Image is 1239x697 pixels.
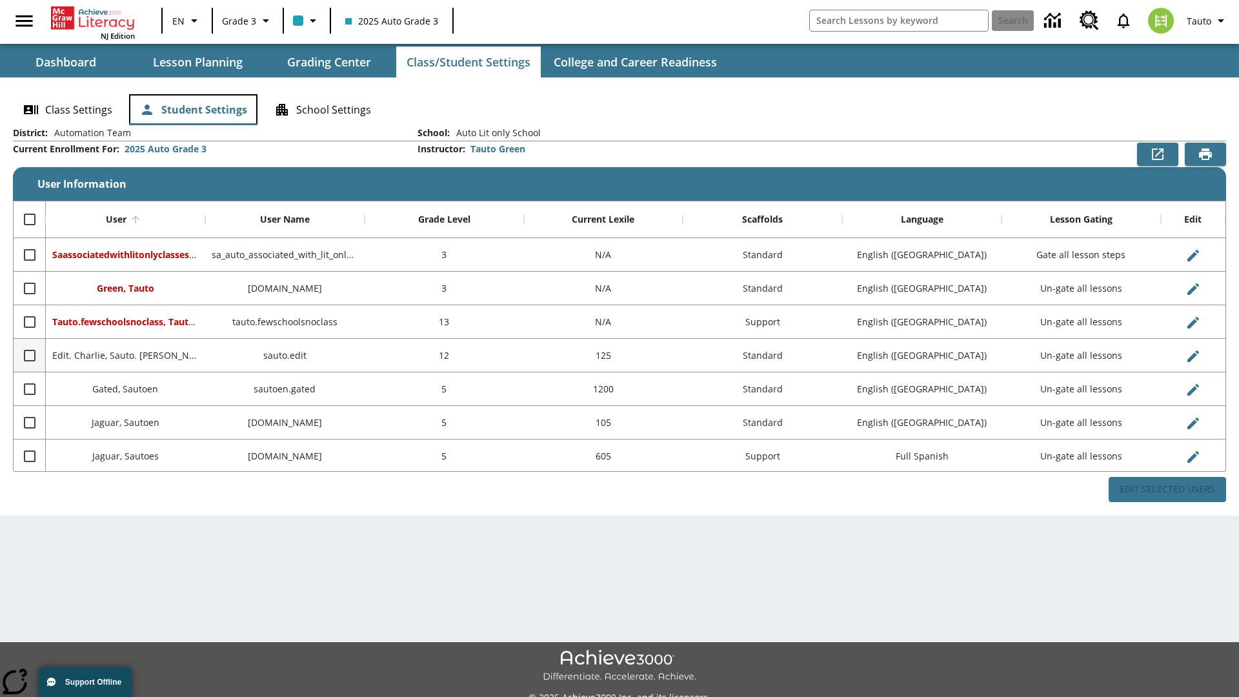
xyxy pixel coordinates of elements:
span: User Information [37,177,126,191]
button: Edit User [1180,310,1206,336]
button: Lesson Planning [133,46,262,77]
div: 5 [365,439,524,473]
div: 2025 Auto Grade 3 [125,143,206,156]
button: Student Settings [129,94,257,125]
span: Tauto.fewschoolsnoclass, Tauto.fewschoolsnoclass [52,316,279,328]
span: Green, Tauto [97,282,154,294]
span: Jaguar, Sautoen [92,416,159,429]
a: Data Center [1036,3,1072,39]
div: sauto.edit [205,339,365,372]
div: 125 [524,339,683,372]
input: search field [810,10,988,31]
span: 2025 Auto Grade 3 [345,14,438,28]
a: Home [51,5,135,31]
div: User Name [260,214,310,225]
button: Edit User [1180,243,1206,268]
h2: Current Enrollment For : [13,144,119,155]
div: User [106,214,126,225]
div: 1200 [524,372,683,406]
div: Language [901,214,943,225]
button: Select a new avatar [1140,4,1182,37]
button: Language: EN, Select a language [166,9,208,32]
div: Standard [683,238,842,272]
button: Edit User [1180,343,1206,369]
button: Class/Student Settings [396,46,541,77]
h2: Instructor : [418,144,465,155]
div: 13 [365,305,524,339]
span: Tauto [1187,14,1211,28]
img: avatar image [1148,8,1174,34]
button: Edit User [1180,276,1206,302]
div: Un-gate all lessons [1002,339,1161,372]
div: sautoen.jaguar [205,406,365,439]
span: NJ Edition [101,31,135,41]
div: English (US) [842,372,1002,406]
button: Edit User [1180,444,1206,470]
div: English (US) [842,406,1002,439]
button: Profile/Settings [1182,9,1234,32]
span: Jaguar, Sautoes [92,450,159,462]
div: English (US) [842,305,1002,339]
button: Class color is light blue. Change class color [288,9,326,32]
span: Gated, Sautoen [92,383,158,395]
span: Automation Team [48,126,131,139]
button: Print Preview [1185,143,1226,166]
div: Home [51,4,135,41]
img: Achieve3000 Differentiate Accelerate Achieve [543,650,696,683]
div: Grade Level [418,214,470,225]
div: Support [683,305,842,339]
div: N/A [524,272,683,305]
div: 105 [524,406,683,439]
button: Grade: Grade 3, Select a grade [217,9,279,32]
div: 3 [365,238,524,272]
h2: School : [418,128,450,139]
div: 12 [365,339,524,372]
button: Export to CSV [1137,143,1178,166]
div: Class/Student Settings [13,94,1226,125]
button: Open side menu [5,2,43,40]
div: 3 [365,272,524,305]
span: EN [172,14,185,28]
div: sa_auto_associated_with_lit_only_classes [205,238,365,272]
h2: District : [13,128,48,139]
button: Edit User [1180,377,1206,403]
button: Grading Center [265,46,394,77]
button: Support Offline [39,667,132,697]
div: Scaffolds [742,214,783,225]
div: Un-gate all lessons [1002,439,1161,473]
div: Standard [683,272,842,305]
div: English (US) [842,272,1002,305]
div: 605 [524,439,683,473]
div: Full Spanish [842,439,1002,473]
button: School Settings [264,94,381,125]
div: N/A [524,305,683,339]
div: Un-gate all lessons [1002,272,1161,305]
div: Lesson Gating [1050,214,1113,225]
div: Standard [683,372,842,406]
a: Notifications [1107,4,1140,37]
div: Un-gate all lessons [1002,406,1161,439]
div: tauto.fewschoolsnoclass [205,305,365,339]
span: Auto Lit only School [450,126,541,139]
div: Current Lexile [572,214,634,225]
div: English (US) [842,238,1002,272]
div: Standard [683,406,842,439]
button: Dashboard [1,46,130,77]
div: English (US) [842,339,1002,372]
div: tauto.green [205,272,365,305]
div: Tauto Green [470,143,525,156]
button: Class Settings [13,94,123,125]
div: N/A [524,238,683,272]
div: 5 [365,372,524,406]
span: Support Offline [65,678,121,687]
div: Un-gate all lessons [1002,305,1161,339]
div: Gate all lesson steps [1002,238,1161,272]
div: Support [683,439,842,473]
span: Saassociatedwithlitonlyclasses, Saassociatedwithlitonlyclasses [52,248,331,261]
div: 5 [365,406,524,439]
div: sautoes.jaguar [205,439,365,473]
div: Edit [1184,214,1202,225]
button: College and Career Readiness [543,46,727,77]
button: Edit User [1180,410,1206,436]
span: Grade 3 [222,14,256,28]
